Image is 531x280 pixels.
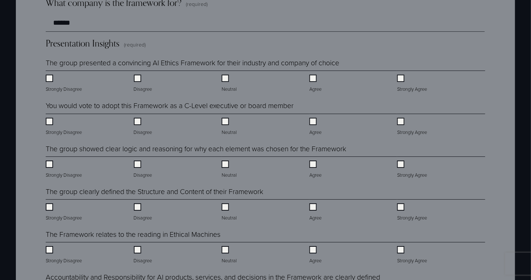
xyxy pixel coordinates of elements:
[397,160,428,179] label: Strongly Agree
[134,118,154,136] label: Disagree
[46,38,119,49] span: Presentation Insights
[134,160,154,179] label: Disagree
[222,203,238,222] label: Neutral
[222,75,238,93] label: Neutral
[46,186,263,196] legend: The group clearly defined the Structure and Content of their Framework
[46,160,83,179] label: Strongly Disagree
[46,229,221,239] legend: The Framework relates to the reading in Ethical Machines
[309,203,323,222] label: Agree
[46,58,339,68] legend: The group presented a convincing AI Ethics Framework for their industry and company of choice
[397,203,428,222] label: Strongly Agree
[309,75,323,93] label: Agree
[46,118,83,136] label: Strongly Disagree
[46,100,294,110] legend: You would vote to adopt this Framework as a C-Level executive or board member
[222,160,238,179] label: Neutral
[397,75,428,93] label: Strongly Agree
[134,75,154,93] label: Disagree
[124,41,146,48] span: (required)
[309,160,323,179] label: Agree
[309,118,323,136] label: Agree
[134,246,154,265] label: Disagree
[222,118,238,136] label: Neutral
[46,246,83,265] label: Strongly Disagree
[46,144,346,153] legend: The group showed clear logic and reasoning for why each element was chosen for the Framework
[309,246,323,265] label: Agree
[397,246,428,265] label: Strongly Agree
[186,0,208,8] span: (required)
[134,203,154,222] label: Disagree
[46,75,83,93] label: Strongly Disagree
[397,118,428,136] label: Strongly Agree
[222,246,238,265] label: Neutral
[46,203,83,222] label: Strongly Disagree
